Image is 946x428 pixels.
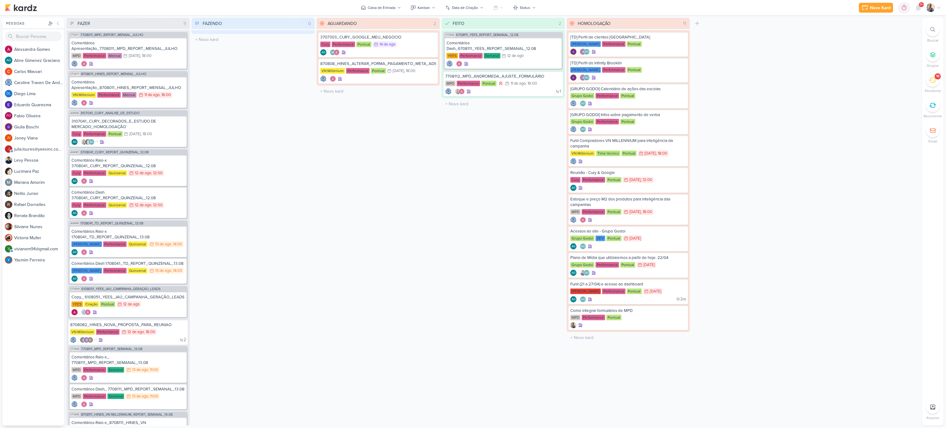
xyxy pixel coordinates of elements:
p: AG [73,251,77,254]
div: MPD [71,53,82,59]
div: Colaboradores: Giulia Boschi, Aline Gimenez Graciano [578,75,590,81]
span: 6708111_YEES_REPORT_SEMANAL_12.08 [456,33,518,37]
span: CT1309 [70,287,80,291]
p: AG [581,128,585,131]
div: Novo Kard [870,5,891,11]
div: Cury [71,170,82,176]
div: , 18:00 [404,69,415,73]
img: Caroline Traven De Andrade [570,126,576,132]
div: Quinzenal [107,170,127,176]
input: + Novo kard [318,87,439,96]
div: 2 [556,20,564,27]
div: Aline Gimenez Graciano [584,49,590,55]
img: Victoria Muller [5,234,12,241]
div: , 12:00 [151,171,163,175]
div: Aline Gimenez Graciano [580,243,586,249]
div: V i c t o r i a M u l l e r [14,235,64,241]
div: Time técnico [596,151,620,156]
div: E d u a r d o Q u a r e s m a [14,102,64,108]
div: julia.loures@yeesinc.com.br [5,145,12,153]
div: [PERSON_NAME] [570,67,601,73]
img: Caroline Traven De Andrade [447,61,453,67]
img: Alessandra Gomes [81,100,87,106]
div: Pontual [627,67,642,73]
img: Caroline Traven De Andrade [320,76,326,82]
div: Aline Gimenez Graciano [584,75,590,81]
p: Grupos [927,63,939,68]
div: Aline Gimenez Graciano [330,49,336,55]
div: Fabio Oliveira [5,112,12,119]
div: VN Millenium [570,151,595,156]
img: Giulia Boschi [580,49,586,55]
div: , 14:00 [171,269,182,273]
img: Giulia Boschi [570,49,576,55]
div: Colaboradores: Alessandra Gomes [79,210,87,216]
div: j u l i a . l o u r e s @ y e e s i n c . c o m . b r [14,146,64,152]
div: Quinzenal [128,268,147,273]
img: Levy Pessoa [580,270,586,276]
div: Pontual [620,119,635,124]
div: Cury [71,131,82,137]
div: Criador(a): Caroline Traven De Andrade [570,158,576,164]
div: G i u l i a B o s c h i [14,124,64,130]
span: 8708011_HINES_REPORT_MENSAL_JULHO [81,72,146,76]
img: Iara Santos [455,88,461,95]
div: Criador(a): Caroline Traven De Andrade [71,100,78,106]
div: Semanal [484,53,500,59]
img: Giulia Boschi [580,75,586,81]
div: Colaboradores: Iara Santos, Renata Brandão, Aline Gimenez Graciano, Alessandra Gomes [79,139,98,145]
div: Aline Gimenez Graciano [580,100,586,107]
div: , 16:00 [526,82,537,86]
div: [DATE] [629,236,641,240]
img: Lucimara Paz [5,168,12,175]
div: Comentários Raio-x 1708041_TD_REPORT_QUINZENAL_13.08 [71,229,185,240]
p: FO [6,114,11,118]
input: + Novo kard [568,333,689,342]
div: Pontual [627,289,642,294]
div: Aline Gimenez Graciano [71,178,78,184]
div: Performance [582,177,605,183]
img: Alessandra Gomes [5,46,12,53]
img: Yasmim Ferreira [5,256,12,264]
div: F a b i o O l i v e i r a [14,113,64,119]
div: Aline Gimenez Graciano [570,185,576,191]
div: [GRUPO GODOI] Infos sobre pagamento de verba [570,112,686,118]
div: Grupo Godoi [570,119,594,124]
div: Criador(a): Caroline Traven De Andrade [445,88,451,95]
div: , 18:00 [160,93,171,97]
div: Grupo Godoi [570,262,594,268]
div: Comentários Dash 3708041_CURY_REPORT_QUINZENAL_12.08 [71,190,185,201]
div: Criador(a): Aline Gimenez Graciano [71,249,78,255]
p: AG [572,272,576,275]
div: [DATE] [393,69,404,73]
div: Pontual [620,262,635,268]
div: R a f a e l D o r n e l l e s [14,201,64,208]
div: VN Millenium [320,68,345,74]
div: Criador(a): Aline Gimenez Graciano [71,178,78,184]
div: 11 de ago [144,93,160,97]
div: Aline Gimenez Graciano [71,210,78,216]
div: Aline Gimenez Graciano [88,139,95,145]
img: Caroline Traven De Andrade [570,158,576,164]
div: Performance [97,92,121,98]
div: Pontual [481,81,496,86]
div: Prioridade Alta [498,80,504,87]
img: Giulia Boschi [5,123,12,131]
div: , 14:00 [171,242,182,246]
div: Plano de Mídia que utilizaremos a partir de hoje. 22/04 [570,255,686,260]
div: vivianem94@gmail.com [5,245,12,252]
span: 6108051_YEES_JAÚ_CAMPANHA_GERAÇÃO_LEADS [81,287,160,291]
div: Performance [83,53,106,59]
div: Pontual [606,236,621,241]
div: Aline Gimenez Graciano [584,270,590,276]
div: Performance [332,42,355,47]
div: Estoque e preço M2 dos produtos para inteligência das campanhas [570,196,686,208]
p: AG [90,141,94,144]
div: Cury [71,202,82,208]
div: A l e s s a n d r a G o m e s [14,46,64,53]
div: C a r o l i n e T r a v e n D e A n d r a d e [14,79,64,86]
div: S i l v i a n e N u n e s [14,224,64,230]
img: Renata Brandão [5,212,12,219]
div: Diego Lima [5,90,12,97]
div: 0 [306,20,313,27]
